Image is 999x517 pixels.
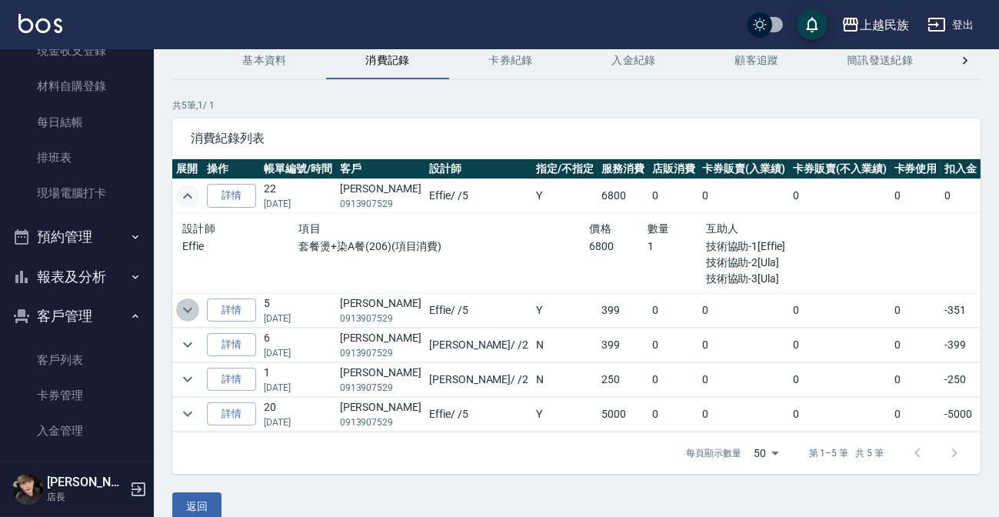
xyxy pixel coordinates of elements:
[340,381,421,395] p: 0913907529
[6,33,148,68] a: 現金收支登錄
[648,397,699,431] td: 0
[336,293,425,327] td: [PERSON_NAME]
[699,397,790,431] td: 0
[203,42,326,79] button: 基本資料
[589,222,611,235] span: 價格
[264,197,332,211] p: [DATE]
[6,105,148,140] a: 每日結帳
[532,397,598,431] td: Y
[260,159,336,179] th: 帳單編號/時間
[207,368,256,392] a: 詳情
[449,42,572,79] button: 卡券紀錄
[648,362,699,396] td: 0
[835,9,915,41] button: 上越民族
[340,312,421,325] p: 0913907529
[648,159,699,179] th: 店販消費
[648,238,706,255] p: 1
[260,362,336,396] td: 1
[891,293,941,327] td: 0
[891,159,941,179] th: 卡券使用
[891,179,941,213] td: 0
[699,328,790,362] td: 0
[264,312,332,325] p: [DATE]
[425,179,532,213] td: Effie / /5
[532,328,598,362] td: N
[598,362,648,396] td: 250
[176,402,199,425] button: expand row
[203,159,260,179] th: 操作
[789,397,891,431] td: 0
[532,159,598,179] th: 指定/不指定
[809,446,884,460] p: 第 1–5 筆 共 5 筆
[6,175,148,211] a: 現場電腦打卡
[6,140,148,175] a: 排班表
[818,42,941,79] button: 簡訊發送紀錄
[891,397,941,431] td: 0
[207,333,256,357] a: 詳情
[706,271,881,287] p: 技術協助-3[Ula]
[572,42,695,79] button: 入金紀錄
[532,362,598,396] td: N
[336,179,425,213] td: [PERSON_NAME]
[336,159,425,179] th: 客戶
[706,238,881,255] p: 技術協助-1[Effie]
[6,455,148,495] button: 員工及薪資
[176,299,199,322] button: expand row
[260,397,336,431] td: 20
[921,11,981,39] button: 登出
[298,238,589,255] p: 套餐燙+染A餐(206)(項目消費)
[425,328,532,362] td: [PERSON_NAME] / /2
[648,293,699,327] td: 0
[598,159,648,179] th: 服務消費
[264,381,332,395] p: [DATE]
[264,346,332,360] p: [DATE]
[176,185,199,208] button: expand row
[6,378,148,413] a: 卡券管理
[12,474,43,505] img: Person
[695,42,818,79] button: 顧客追蹤
[260,328,336,362] td: 6
[207,402,256,426] a: 詳情
[789,362,891,396] td: 0
[6,68,148,104] a: 材料自購登錄
[336,362,425,396] td: [PERSON_NAME]
[941,179,981,213] td: 0
[941,293,981,327] td: -351
[176,368,199,391] button: expand row
[699,159,790,179] th: 卡券販賣(入業績)
[264,415,332,429] p: [DATE]
[425,293,532,327] td: Effie / /5
[6,296,148,336] button: 客戶管理
[298,222,321,235] span: 項目
[207,299,256,322] a: 詳情
[748,432,784,474] div: 50
[425,397,532,431] td: Effie / /5
[941,159,981,179] th: 扣入金
[789,179,891,213] td: 0
[326,42,449,79] button: 消費記錄
[598,328,648,362] td: 399
[340,346,421,360] p: 0913907529
[789,328,891,362] td: 0
[182,222,215,235] span: 設計師
[598,397,648,431] td: 5000
[336,328,425,362] td: [PERSON_NAME]
[789,293,891,327] td: 0
[6,217,148,257] button: 預約管理
[941,328,981,362] td: -399
[191,131,962,146] span: 消費紀錄列表
[699,293,790,327] td: 0
[6,342,148,378] a: 客戶列表
[340,415,421,429] p: 0913907529
[648,222,670,235] span: 數量
[260,293,336,327] td: 5
[648,179,699,213] td: 0
[648,328,699,362] td: 0
[6,413,148,449] a: 入金管理
[941,362,981,396] td: -250
[860,15,909,35] div: 上越民族
[336,397,425,431] td: [PERSON_NAME]
[706,255,881,271] p: 技術協助-2[Ula]
[598,179,648,213] td: 6800
[6,257,148,297] button: 報表及分析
